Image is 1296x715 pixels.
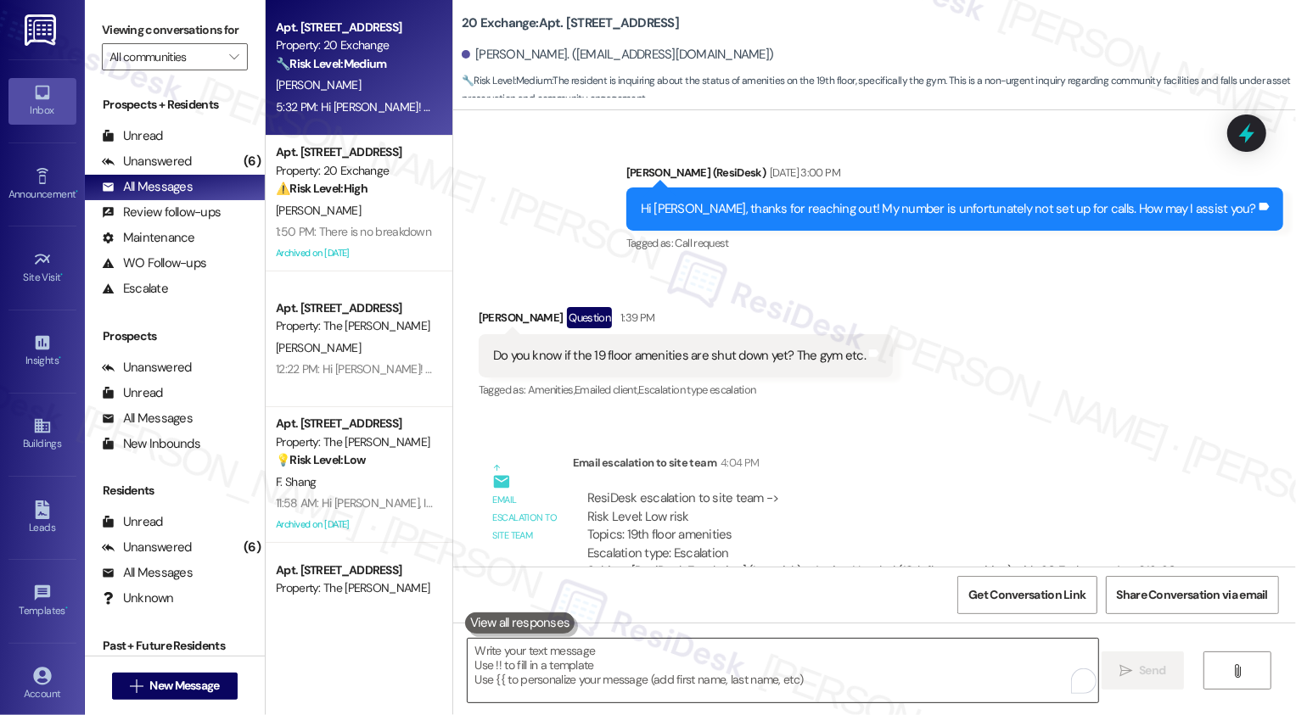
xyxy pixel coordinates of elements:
[102,384,163,402] div: Unread
[276,162,433,180] div: Property: 20 Exchange
[276,224,431,239] div: 1:50 PM: There is no breakdown
[102,564,193,582] div: All Messages
[276,340,361,355] span: [PERSON_NAME]
[639,383,756,397] span: Escalation type escalation
[1102,651,1184,690] button: Send
[479,307,893,334] div: [PERSON_NAME]
[641,200,1256,218] div: Hi [PERSON_NAME], thanks for reaching out! My number is unfortunately not set up for calls. How m...
[276,495,915,511] div: 11:58 AM: Hi [PERSON_NAME], I'm so sorry I missed your message last week! Please let me know if y...
[25,14,59,46] img: ResiDesk Logo
[462,14,679,32] b: 20 Exchange: Apt. [STREET_ADDRESS]
[276,181,367,196] strong: ⚠️ Risk Level: High
[276,317,433,335] div: Property: The [PERSON_NAME]
[766,164,840,182] div: [DATE] 3:00 PM
[276,452,366,467] strong: 💡 Risk Level: Low
[479,377,893,402] div: Tagged as:
[102,539,192,556] div: Unanswered
[492,491,558,545] div: Email escalation to site team
[276,474,316,489] span: F. Shang
[1117,586,1268,604] span: Share Conversation via email
[957,576,1097,614] button: Get Conversation Link
[274,514,435,535] div: Archived on [DATE]
[276,143,433,161] div: Apt. [STREET_ADDRESS]
[626,231,1283,255] div: Tagged as:
[8,245,76,291] a: Site Visit •
[716,454,759,472] div: 4:04 PM
[229,50,238,64] i: 
[239,534,265,561] div: (6)
[676,236,729,250] span: Call request
[274,243,435,264] div: Archived on [DATE]
[8,328,76,374] a: Insights •
[587,489,1198,562] div: ResiDesk escalation to site team -> Risk Level: Low risk Topics: 19th floor amenities Escalation ...
[102,178,193,196] div: All Messages
[102,229,195,247] div: Maintenance
[102,280,168,298] div: Escalate
[575,383,638,397] span: Emailed client ,
[102,17,248,43] label: Viewing conversations for
[8,495,76,541] a: Leads
[276,56,386,71] strong: 🔧 Risk Level: Medium
[968,586,1086,604] span: Get Conversation Link
[276,433,433,451] div: Property: The [PERSON_NAME]
[626,164,1283,187] div: [PERSON_NAME] (ResiDesk)
[276,561,433,579] div: Apt. [STREET_ADDRESS]
[493,347,866,365] div: Do you know if the 19 floor amenities are shut down yet? The gym etc.
[85,482,265,500] div: Residents
[85,637,265,655] div: Past + Future Residents
[1139,662,1165,679] span: Send
[276,36,433,54] div: Property: 20 Exchange
[573,454,1212,478] div: Email escalation to site team
[462,72,1296,109] span: : The resident is inquiring about the status of amenities on the 19th floor, specifically the gym...
[65,602,68,614] span: •
[468,639,1098,702] textarea: To enrich screen reader interactions, please activate Accessibility in Grammarly extension settings
[102,513,163,531] div: Unread
[276,415,433,433] div: Apt. [STREET_ADDRESS]
[1119,664,1132,678] i: 
[8,578,76,624] a: Templates •
[102,410,193,427] div: All Messages
[102,359,192,377] div: Unanswered
[1231,664,1243,678] i: 
[616,309,654,327] div: 1:39 PM
[8,662,76,707] a: Account
[85,327,265,345] div: Prospects
[528,383,575,397] span: Amenities ,
[130,679,143,693] i: 
[276,579,433,597] div: Property: The [PERSON_NAME]
[59,352,61,364] span: •
[276,299,433,317] div: Apt. [STREET_ADDRESS]
[109,43,221,70] input: All communities
[102,127,163,145] div: Unread
[102,153,192,170] div: Unanswered
[462,46,774,64] div: [PERSON_NAME]. ([EMAIL_ADDRESS][DOMAIN_NAME])
[102,254,206,272] div: WO Follow-ups
[102,204,221,221] div: Review follow-ups
[8,78,76,124] a: Inbox
[85,96,265,114] div: Prospects + Residents
[276,77,361,92] span: [PERSON_NAME]
[276,99,1089,115] div: 5:32 PM: Hi [PERSON_NAME]! The team confirmed that the 19th floor is shut down. I'm so sorry abou...
[462,74,552,87] strong: 🔧 Risk Level: Medium
[112,673,238,700] button: New Message
[1106,576,1279,614] button: Share Conversation via email
[587,562,1198,599] div: Subject: [ResiDesk Escalation] (Low risk) - Action Needed (19th floor amenities) with 20 Exchange...
[61,269,64,281] span: •
[102,435,200,453] div: New Inbounds
[239,148,265,175] div: (6)
[76,186,78,198] span: •
[567,307,612,328] div: Question
[276,19,433,36] div: Apt. [STREET_ADDRESS]
[149,677,219,695] span: New Message
[8,411,76,457] a: Buildings
[102,589,174,607] div: Unknown
[276,203,361,218] span: [PERSON_NAME]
